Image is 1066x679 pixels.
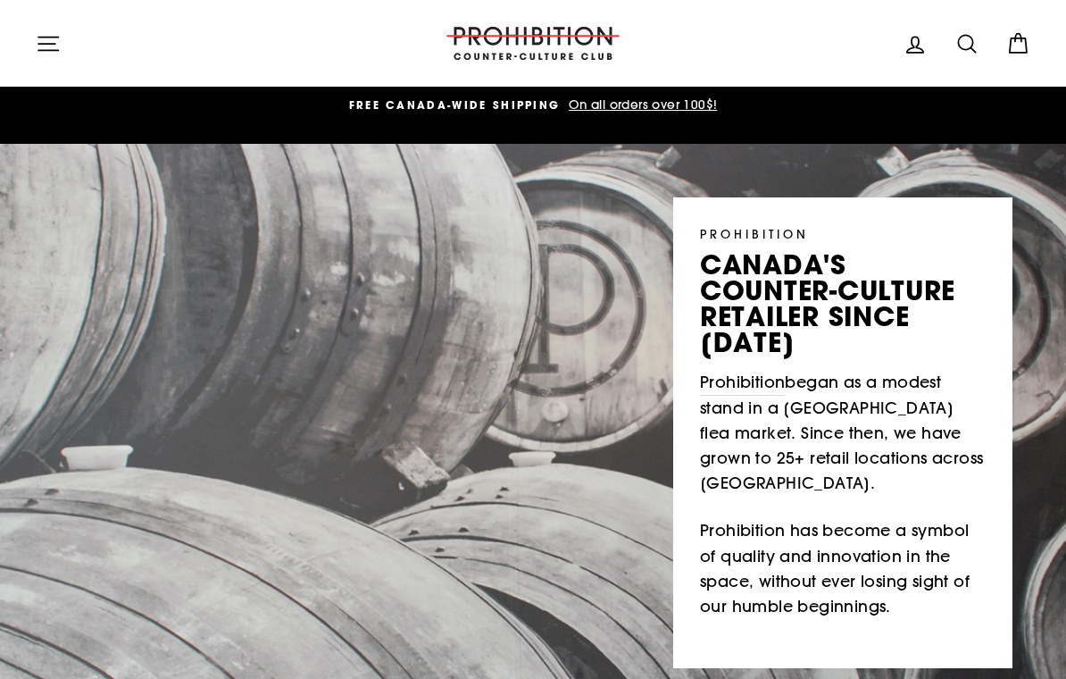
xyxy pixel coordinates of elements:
p: Prohibition has become a symbol of quality and innovation in the space, without ever losing sight... [700,518,986,619]
p: PROHIBITION [700,224,986,243]
span: FREE CANADA-WIDE SHIPPING [349,97,561,113]
a: FREE CANADA-WIDE SHIPPING On all orders over 100$! [40,96,1026,115]
p: canada's counter-culture retailer since [DATE] [700,252,986,356]
a: Prohibition [700,370,785,396]
p: began as a modest stand in a [GEOGRAPHIC_DATA] flea market. Since then, we have grown to 25+ reta... [700,370,986,497]
span: On all orders over 100$! [564,96,718,113]
img: PROHIBITION COUNTER-CULTURE CLUB [444,27,622,60]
